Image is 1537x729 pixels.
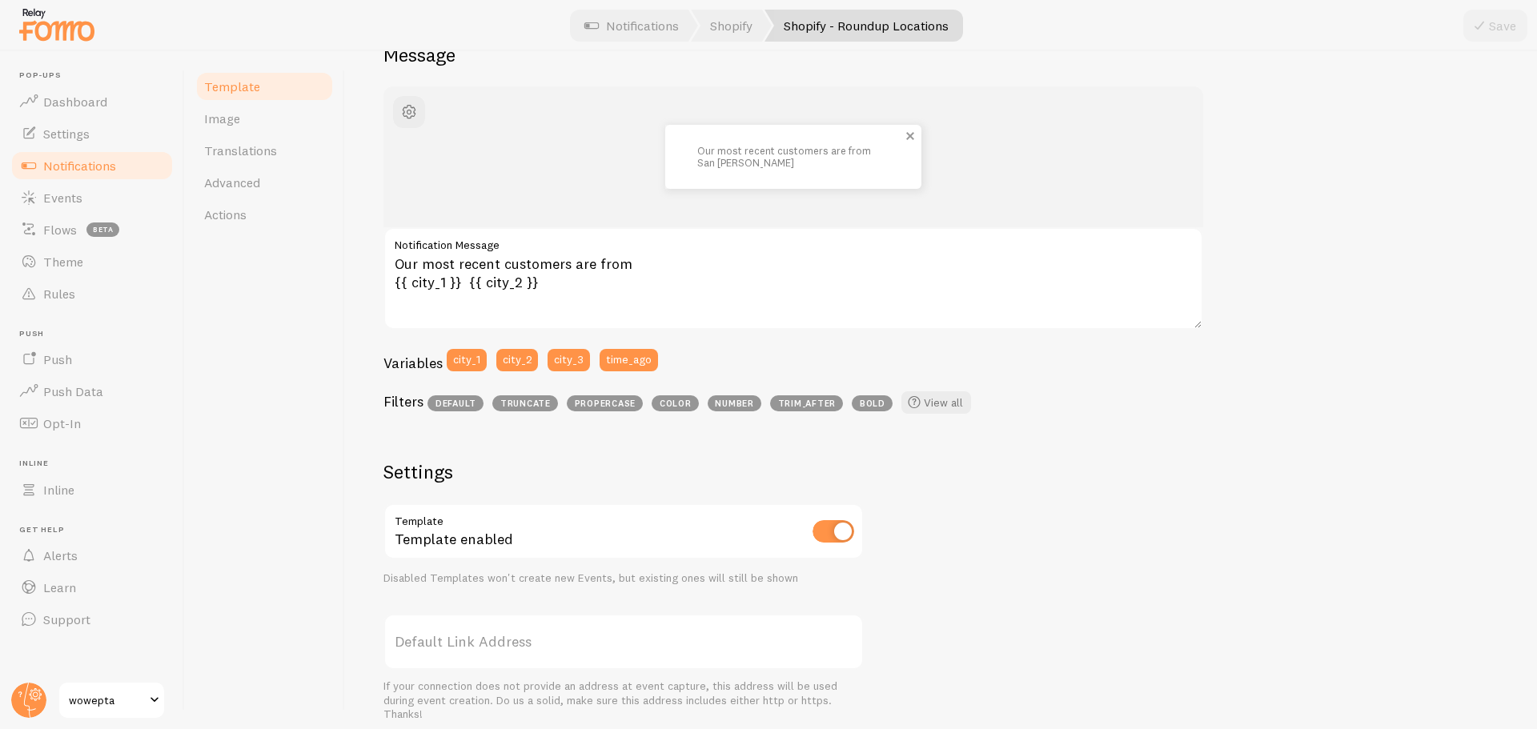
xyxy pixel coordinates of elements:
[195,102,335,134] a: Image
[195,70,335,102] a: Template
[10,407,175,439] a: Opt-In
[10,603,175,635] a: Support
[10,343,175,375] a: Push
[58,681,166,719] a: wowepta
[10,182,175,214] a: Events
[770,395,843,411] span: trim_after
[10,278,175,310] a: Rules
[600,349,658,371] button: time_ago
[43,383,103,399] span: Push Data
[383,227,1203,254] label: Notification Message
[19,525,175,535] span: Get Help
[43,222,77,238] span: Flows
[204,174,260,190] span: Advanced
[43,286,75,302] span: Rules
[19,329,175,339] span: Push
[383,503,864,562] div: Template enabled
[652,395,699,411] span: color
[427,395,484,411] span: default
[19,70,175,81] span: Pop-ups
[43,254,83,270] span: Theme
[697,145,889,168] p: Our most recent customers are from San [PERSON_NAME]
[204,142,277,158] span: Translations
[10,539,175,571] a: Alerts
[548,349,590,371] button: city_3
[43,415,81,431] span: Opt-In
[383,392,423,411] h3: Filters
[901,391,971,414] a: View all
[10,150,175,182] a: Notifications
[383,614,864,670] label: Default Link Address
[43,126,90,142] span: Settings
[10,246,175,278] a: Theme
[69,691,145,710] span: wowepta
[10,474,175,506] a: Inline
[43,158,116,174] span: Notifications
[708,395,761,411] span: number
[43,351,72,367] span: Push
[383,354,443,372] h3: Variables
[195,198,335,230] a: Actions
[10,214,175,246] a: Flows beta
[383,42,1499,67] h2: Message
[19,459,175,469] span: Inline
[10,571,175,603] a: Learn
[383,459,864,484] h2: Settings
[447,349,487,371] button: city_1
[43,482,74,498] span: Inline
[195,166,335,198] a: Advanced
[43,547,78,563] span: Alerts
[567,395,643,411] span: propercase
[195,134,335,166] a: Translations
[43,94,107,110] span: Dashboard
[383,679,864,722] div: If your connection does not provide an address at event capture, this address will be used during...
[383,571,864,586] div: Disabled Templates won't create new Events, but existing ones will still be shown
[43,611,90,627] span: Support
[10,86,175,118] a: Dashboard
[496,349,538,371] button: city_2
[852,395,893,411] span: bold
[43,190,82,206] span: Events
[204,110,240,126] span: Image
[86,222,119,237] span: beta
[204,206,247,222] span: Actions
[43,579,76,595] span: Learn
[10,375,175,407] a: Push Data
[17,4,97,45] img: fomo-relay-logo-orange.svg
[10,118,175,150] a: Settings
[204,78,260,94] span: Template
[492,395,558,411] span: truncate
